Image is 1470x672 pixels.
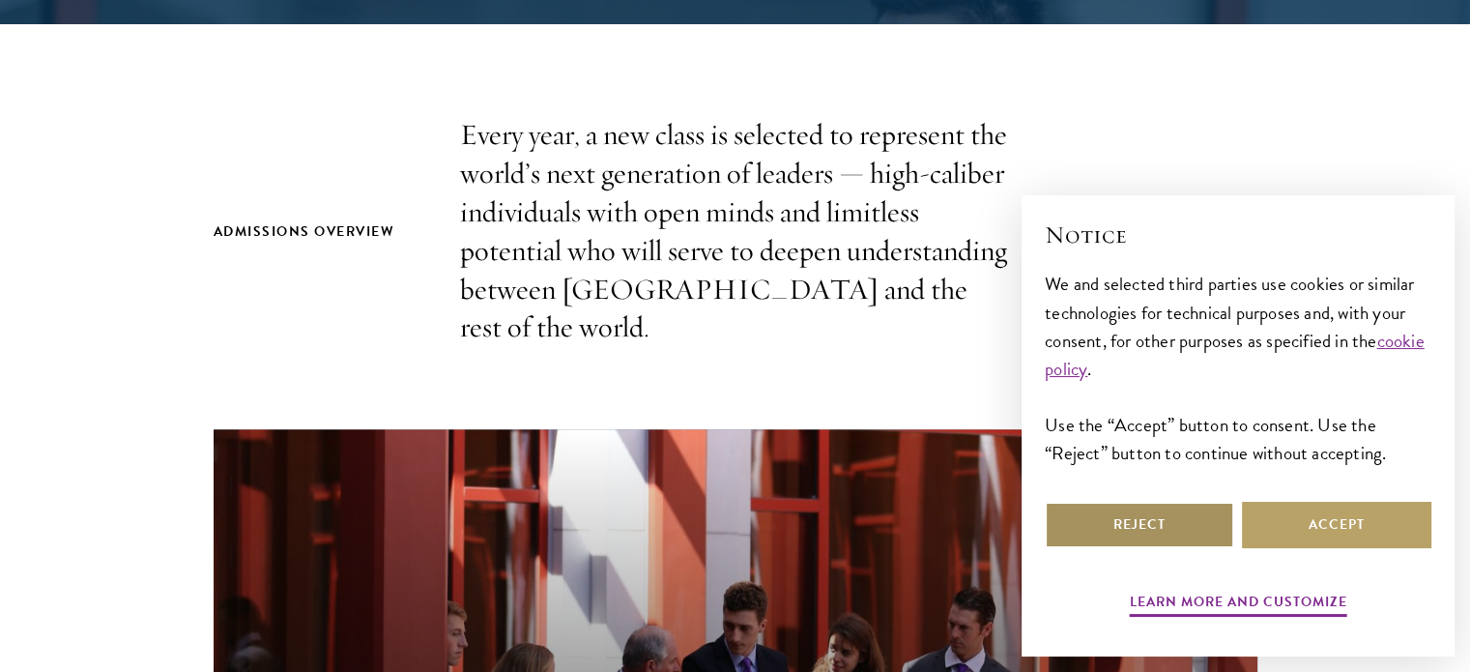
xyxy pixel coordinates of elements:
[460,116,1011,347] p: Every year, a new class is selected to represent the world’s next generation of leaders — high-ca...
[1045,502,1234,548] button: Reject
[1130,590,1347,620] button: Learn more and customize
[1242,502,1431,548] button: Accept
[214,219,421,244] h2: Admissions Overview
[1045,219,1431,251] h2: Notice
[1045,327,1425,383] a: cookie policy
[1045,270,1431,466] div: We and selected third parties use cookies or similar technologies for technical purposes and, wit...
